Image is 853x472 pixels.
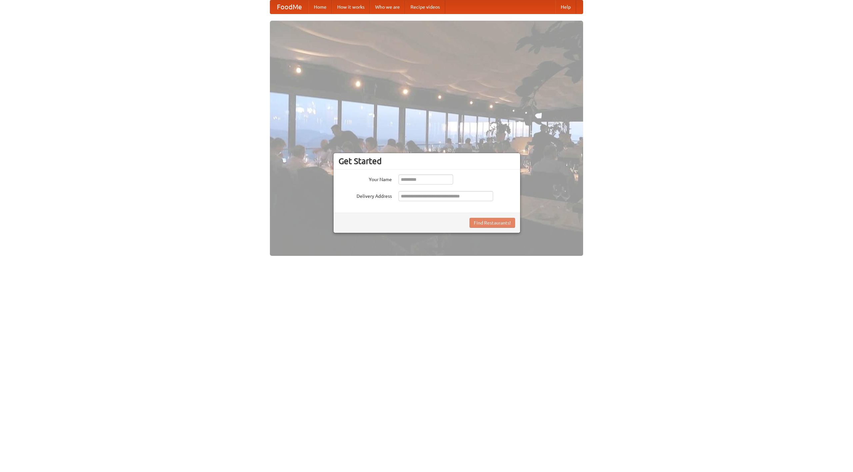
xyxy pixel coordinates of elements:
a: Home [309,0,332,14]
a: How it works [332,0,370,14]
label: Your Name [339,174,392,183]
a: Help [555,0,576,14]
a: Recipe videos [405,0,445,14]
h3: Get Started [339,156,515,166]
label: Delivery Address [339,191,392,199]
a: Who we are [370,0,405,14]
button: Find Restaurants! [469,218,515,228]
a: FoodMe [270,0,309,14]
